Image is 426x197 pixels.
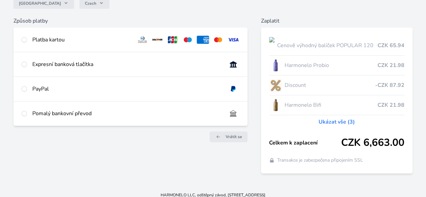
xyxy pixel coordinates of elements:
span: Discount [285,81,375,89]
img: jcb.svg [166,36,179,44]
span: Celkem k zaplacení [269,139,341,147]
img: CLEAN_PROBIO_se_stinem_x-lo.jpg [269,57,282,74]
span: Cenově výhodný balíček POPULAR 120 [277,41,378,50]
img: bankTransfer_IBAN.svg [227,109,239,118]
div: Pomalý bankovní převod [32,109,222,118]
img: popular.jpg [269,37,274,54]
span: Vrátit se [226,134,242,139]
span: CZK 65.94 [378,41,404,50]
a: Vrátit se [209,131,248,142]
img: visa.svg [227,36,239,44]
img: maestro.svg [182,36,194,44]
img: onlineBanking_CZ.svg [227,60,239,68]
h6: Způsob platby [13,17,248,25]
img: paypal.svg [227,85,239,93]
span: [GEOGRAPHIC_DATA] [19,1,61,6]
span: CZK 21.98 [378,61,404,69]
img: discover.svg [151,36,164,44]
div: PayPal [32,85,222,93]
img: discount-lo.png [269,77,282,94]
span: CZK 6,663.00 [341,137,404,149]
img: diners.svg [136,36,149,44]
span: Czech [85,1,96,6]
div: Platba kartou [32,36,131,44]
span: -CZK 87.92 [375,81,404,89]
span: Harmonelo Bifi [285,101,378,109]
div: Expresní banková tlačítka [32,60,222,68]
span: CZK 21.98 [378,101,404,109]
h6: Zaplatit [261,17,413,25]
span: Transakce je zabezpečena připojením SSL [277,157,363,164]
span: Harmonelo Probio [285,61,378,69]
img: amex.svg [197,36,209,44]
a: Ukázat vše (3) [319,118,355,126]
img: mc.svg [212,36,224,44]
img: CLEAN_BIFI_se_stinem_x-lo.jpg [269,97,282,113]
